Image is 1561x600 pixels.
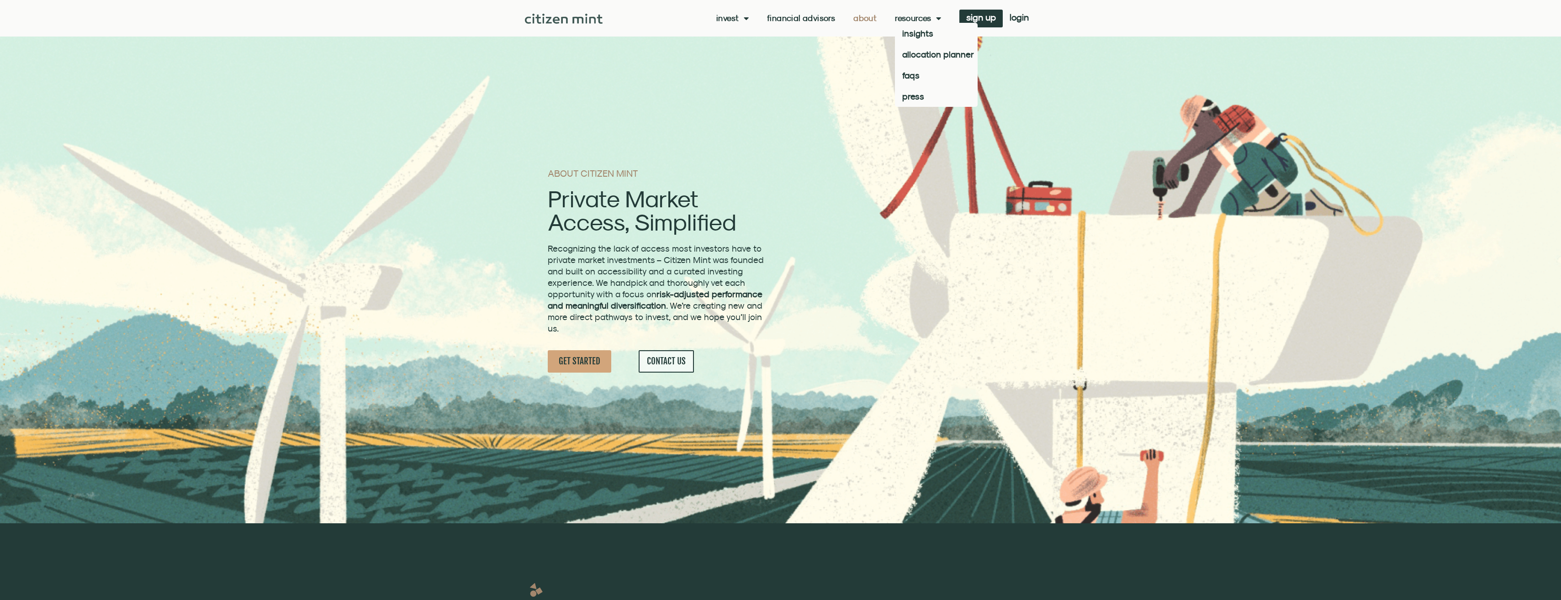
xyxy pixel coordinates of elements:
a: Resources [895,14,941,23]
a: login [1003,10,1036,27]
a: GET STARTED [548,350,611,373]
h1: ABOUT CITIZEN MINT [548,169,767,178]
a: insights [895,23,978,44]
a: Invest [716,14,749,23]
span: sign up [966,14,996,21]
img: Citizen Mint [525,14,603,24]
a: About [853,14,877,23]
a: allocation planner [895,44,978,65]
a: CONTACT US [639,350,694,373]
a: sign up [959,10,1003,27]
span: login [1010,14,1029,21]
h2: Private Market Access, Simplified [548,187,767,234]
nav: Menu [716,14,941,23]
span: CONTACT US [647,356,686,367]
a: faqs [895,65,978,86]
ul: Resources [895,23,978,107]
span: Recognizing the lack of access most investors have to private market investments – Citizen Mint w... [548,243,764,333]
a: Financial Advisors [767,14,835,23]
a: press [895,86,978,107]
span: GET STARTED [559,356,600,367]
